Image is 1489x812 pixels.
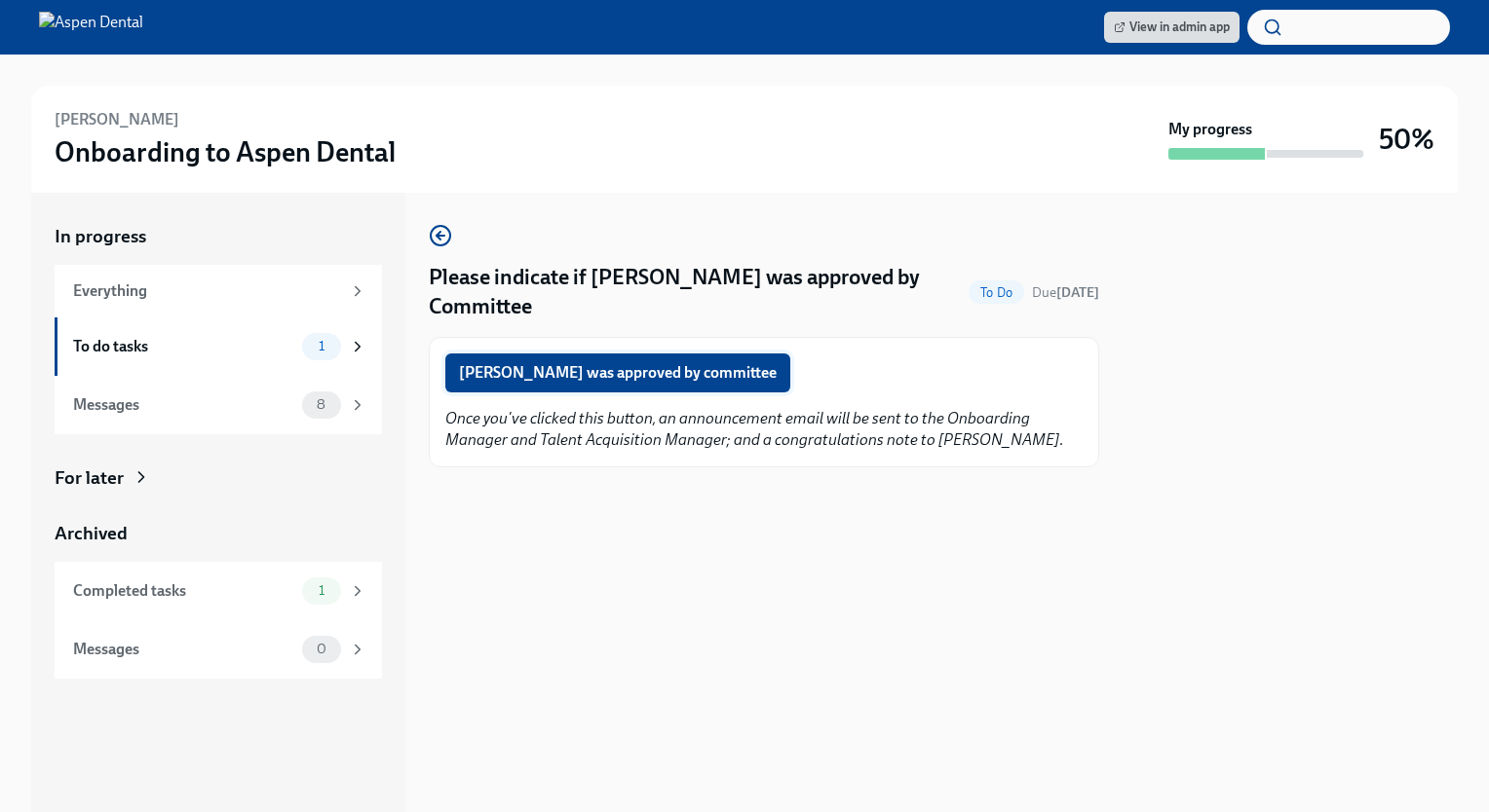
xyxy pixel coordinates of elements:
h4: Please indicate if [PERSON_NAME] was approved by Committee [429,263,961,321]
button: [PERSON_NAME] was approved by committee [445,353,790,392]
div: Completed tasks [73,580,294,602]
span: 8 [305,397,337,412]
span: October 14th, 2025 09:00 [1032,283,1099,302]
img: Aspen Dental [39,12,143,43]
strong: My progress [1168,119,1252,140]
a: For later [55,465,382,491]
span: 1 [307,339,336,353]
a: Archived [55,521,382,546]
span: 0 [305,642,338,656]
span: To Do [969,285,1024,300]
span: 1 [307,583,336,598]
a: Completed tasks1 [55,562,382,620]
h6: [PERSON_NAME] [55,109,179,130]
em: Once you've clicked this button, an announcement email will be sent to the Onboarding Manager and... [445,409,1064,449]
strong: [DATE] [1056,284,1099,301]
a: Messages0 [55,620,382,679]
h3: Onboarding to Aspen Dental [55,134,396,169]
span: View in admin app [1114,18,1230,37]
div: Messages [73,394,294,416]
a: Everything [55,265,382,317]
a: Messages8 [55,376,382,434]
a: View in admin app [1104,12,1240,43]
div: To do tasks [73,336,294,357]
div: Messages [73,639,294,660]
span: Due [1032,284,1099,301]
span: [PERSON_NAME] was approved by committee [459,363,777,383]
a: To do tasks1 [55,317,382,376]
h3: 50% [1379,122,1434,157]
div: For later [55,465,124,491]
div: Everything [73,280,341,302]
a: In progress [55,224,382,249]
